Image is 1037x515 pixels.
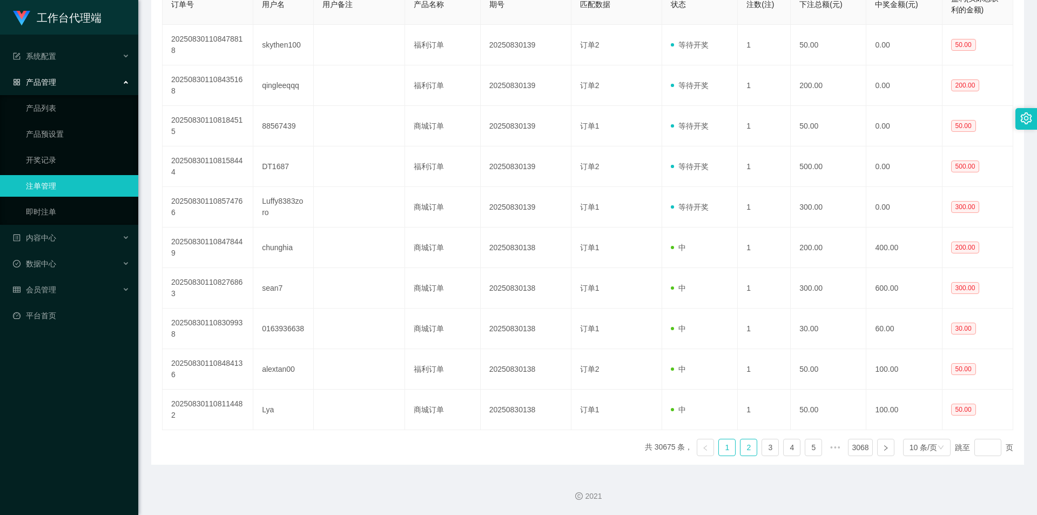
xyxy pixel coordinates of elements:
td: 20250830139 [481,65,571,106]
span: 订单1 [580,324,600,333]
span: 300.00 [951,201,980,213]
td: 400.00 [866,228,942,268]
td: 1 [738,228,791,268]
td: Lya [253,390,314,430]
td: 202508301108158444 [163,146,253,187]
td: chunghia [253,228,314,268]
td: 20250830139 [481,25,571,65]
li: 共 30675 条， [645,439,693,456]
span: 中 [671,405,686,414]
td: 200.00 [791,228,866,268]
td: 100.00 [866,349,942,390]
td: 202508301108478818 [163,25,253,65]
td: 20250830138 [481,228,571,268]
span: 订单1 [580,203,600,211]
td: 60.00 [866,309,942,349]
td: 福利订单 [405,65,481,106]
a: 工作台代理端 [13,13,102,22]
td: 50.00 [791,25,866,65]
td: 福利订单 [405,146,481,187]
i: 图标: copyright [575,492,583,500]
td: alextan00 [253,349,314,390]
a: 产品列表 [26,97,130,119]
td: DT1687 [253,146,314,187]
td: qingleeqqq [253,65,314,106]
td: 20250830139 [481,146,571,187]
td: 202508301108574766 [163,187,253,228]
td: 202508301108484136 [163,349,253,390]
span: 订单2 [580,81,600,90]
li: 向后 5 页 [826,439,844,456]
i: 图标: setting [1020,112,1032,124]
div: 跳至 页 [955,439,1013,456]
a: 3 [762,439,778,456]
span: 订单2 [580,365,600,373]
td: 50.00 [791,349,866,390]
span: 等待开奖 [671,162,709,171]
li: 5 [805,439,822,456]
span: 30.00 [951,323,976,335]
td: skythen100 [253,25,314,65]
td: 202508301108478449 [163,228,253,268]
li: 下一页 [877,439,894,456]
td: 200.00 [791,65,866,106]
i: 图标: right [883,445,889,451]
td: Luffy8383zoro [253,187,314,228]
td: 1 [738,390,791,430]
td: 50.00 [791,106,866,146]
td: 商城订单 [405,268,481,309]
i: 图标: form [13,52,21,60]
span: 中 [671,365,686,373]
span: 中 [671,284,686,292]
span: 500.00 [951,160,980,172]
div: 10 条/页 [910,439,937,456]
td: 500.00 [791,146,866,187]
td: 20250830139 [481,106,571,146]
td: 商城订单 [405,228,481,268]
td: 商城订单 [405,187,481,228]
td: 20250830138 [481,390,571,430]
td: 福利订单 [405,349,481,390]
td: 1 [738,146,791,187]
li: 2 [740,439,757,456]
a: 产品预设置 [26,123,130,145]
span: 内容中心 [13,233,56,242]
td: 20250830138 [481,309,571,349]
i: 图标: table [13,286,21,293]
li: 3068 [848,439,872,456]
td: 300.00 [791,268,866,309]
span: 产品管理 [13,78,56,86]
td: 202508301108114482 [163,390,253,430]
li: 3 [762,439,779,456]
td: 福利订单 [405,25,481,65]
span: 等待开奖 [671,81,709,90]
img: logo.9652507e.png [13,11,30,26]
td: 1 [738,349,791,390]
span: 等待开奖 [671,41,709,49]
span: 订单2 [580,162,600,171]
td: 20250830138 [481,349,571,390]
li: 1 [718,439,736,456]
td: 1 [738,65,791,106]
a: 即时注单 [26,201,130,223]
span: 50.00 [951,404,976,416]
a: 开奖记录 [26,149,130,171]
td: 1 [738,106,791,146]
span: 订单2 [580,41,600,49]
td: 20250830139 [481,187,571,228]
span: 50.00 [951,120,976,132]
td: 商城订单 [405,106,481,146]
span: 订单1 [580,243,600,252]
td: 1 [738,268,791,309]
span: 300.00 [951,282,980,294]
td: 100.00 [866,390,942,430]
span: 订单1 [580,122,600,130]
td: 88567439 [253,106,314,146]
a: 图标: dashboard平台首页 [13,305,130,326]
i: 图标: down [938,444,944,452]
i: 图标: profile [13,234,21,242]
td: 202508301108309938 [163,309,253,349]
li: 上一页 [697,439,714,456]
td: 1 [738,309,791,349]
span: 50.00 [951,363,976,375]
